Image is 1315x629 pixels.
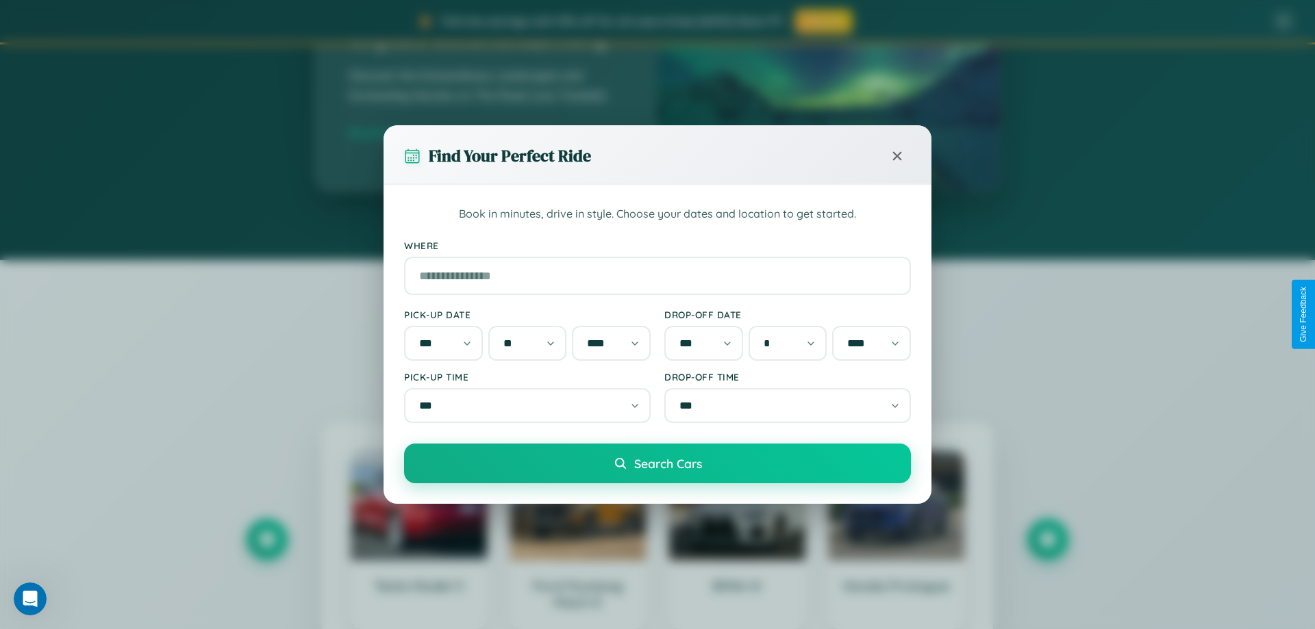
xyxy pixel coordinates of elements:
[634,456,702,471] span: Search Cars
[404,205,911,223] p: Book in minutes, drive in style. Choose your dates and location to get started.
[664,371,911,383] label: Drop-off Time
[404,444,911,483] button: Search Cars
[664,309,911,320] label: Drop-off Date
[429,144,591,167] h3: Find Your Perfect Ride
[404,371,651,383] label: Pick-up Time
[404,309,651,320] label: Pick-up Date
[404,240,911,251] label: Where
